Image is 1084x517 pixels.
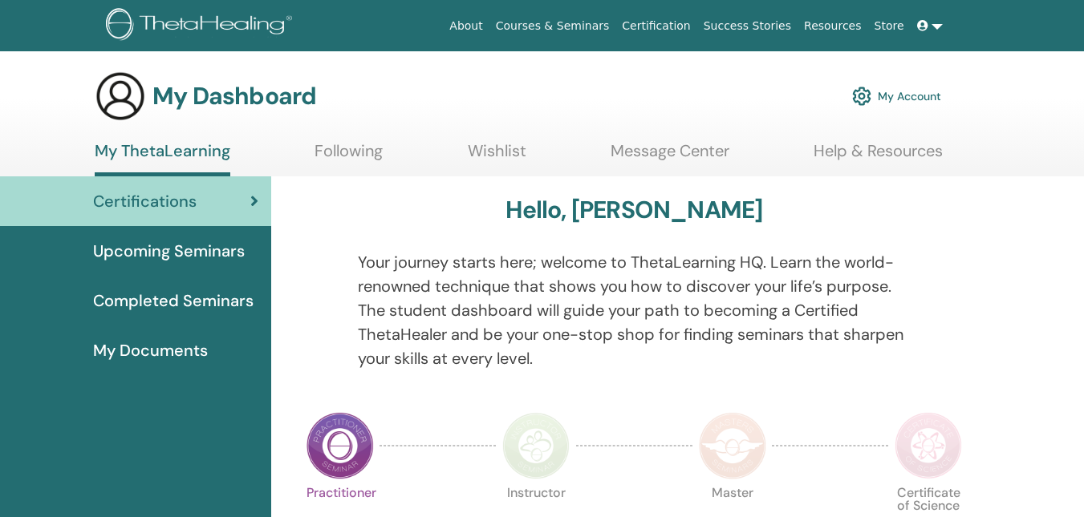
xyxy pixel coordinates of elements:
[502,412,570,479] img: Instructor
[443,11,489,41] a: About
[798,11,868,41] a: Resources
[93,338,208,362] span: My Documents
[852,79,941,114] a: My Account
[697,11,798,41] a: Success Stories
[611,141,729,172] a: Message Center
[93,289,254,313] span: Completed Seminars
[95,141,230,176] a: My ThetaLearning
[106,8,298,44] img: logo.png
[95,71,146,122] img: generic-user-icon.jpg
[814,141,943,172] a: Help & Resources
[358,250,911,370] p: Your journey starts here; welcome to ThetaLearning HQ. Learn the world-renowned technique that sh...
[489,11,616,41] a: Courses & Seminars
[852,83,871,110] img: cog.svg
[895,412,962,479] img: Certificate of Science
[468,141,526,172] a: Wishlist
[307,412,374,479] img: Practitioner
[615,11,696,41] a: Certification
[868,11,911,41] a: Store
[505,196,762,224] h3: Hello, [PERSON_NAME]
[699,412,766,479] img: Master
[152,82,316,111] h3: My Dashboard
[93,239,245,263] span: Upcoming Seminars
[315,141,383,172] a: Following
[93,189,197,213] span: Certifications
